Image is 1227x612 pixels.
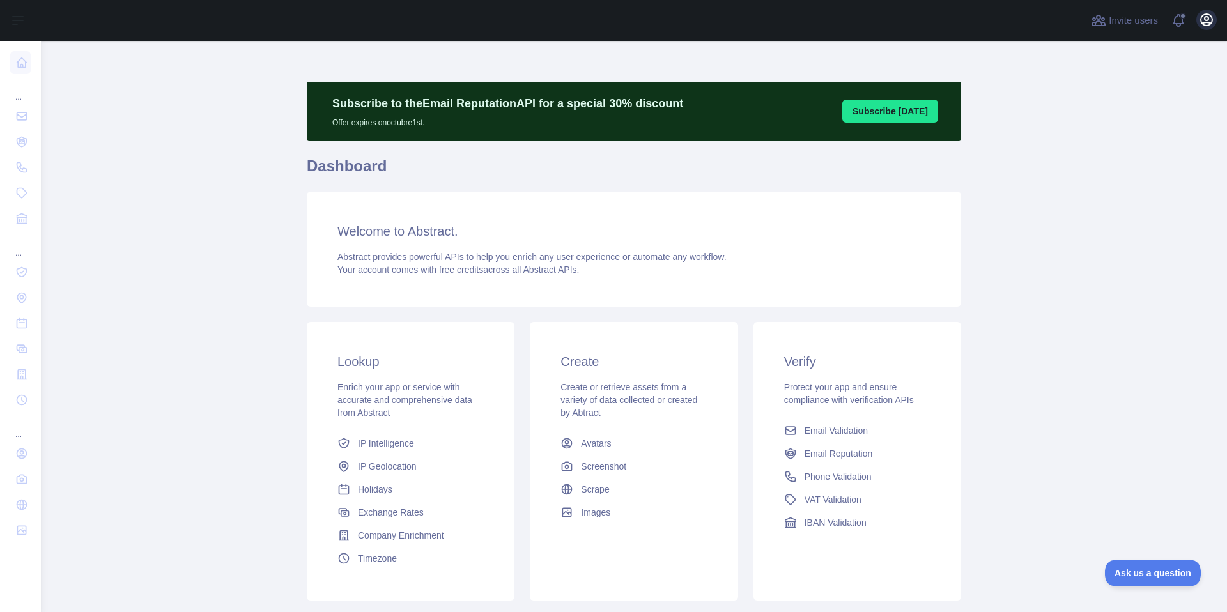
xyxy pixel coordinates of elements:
a: Timezone [332,547,489,570]
h3: Welcome to Abstract. [337,222,930,240]
a: Images [555,501,712,524]
span: Exchange Rates [358,506,424,519]
a: Screenshot [555,455,712,478]
span: IP Geolocation [358,460,417,473]
div: ... [10,77,31,102]
div: ... [10,233,31,258]
span: Phone Validation [805,470,872,483]
h3: Create [560,353,707,371]
span: Enrich your app or service with accurate and comprehensive data from Abstract [337,382,472,418]
p: Subscribe to the Email Reputation API for a special 30 % discount [332,95,683,112]
span: Avatars [581,437,611,450]
a: Avatars [555,432,712,455]
a: Email Validation [779,419,936,442]
span: Images [581,506,610,519]
span: Create or retrieve assets from a variety of data collected or created by Abtract [560,382,697,418]
span: Scrape [581,483,609,496]
a: IBAN Validation [779,511,936,534]
button: Invite users [1088,10,1161,31]
span: Your account comes with across all Abstract APIs. [337,264,579,275]
span: Timezone [358,552,397,565]
span: Invite users [1109,13,1158,28]
span: Abstract provides powerful APIs to help you enrich any user experience or automate any workflow. [337,252,727,262]
a: IP Intelligence [332,432,489,455]
a: IP Geolocation [332,455,489,478]
a: Holidays [332,478,489,501]
a: Exchange Rates [332,501,489,524]
a: VAT Validation [779,488,936,511]
div: ... [10,414,31,440]
a: Company Enrichment [332,524,489,547]
span: IBAN Validation [805,516,867,529]
p: Offer expires on octubre 1st. [332,112,683,128]
a: Phone Validation [779,465,936,488]
span: Company Enrichment [358,529,444,542]
a: Email Reputation [779,442,936,465]
span: Protect your app and ensure compliance with verification APIs [784,382,914,405]
h1: Dashboard [307,156,961,187]
button: Subscribe [DATE] [842,100,938,123]
span: Email Validation [805,424,868,437]
iframe: Toggle Customer Support [1105,560,1201,586]
a: Scrape [555,478,712,501]
span: free credits [439,264,483,275]
h3: Verify [784,353,930,371]
span: Email Reputation [805,447,873,460]
h3: Lookup [337,353,484,371]
span: VAT Validation [805,493,861,506]
span: Screenshot [581,460,626,473]
span: Holidays [358,483,392,496]
span: IP Intelligence [358,437,414,450]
